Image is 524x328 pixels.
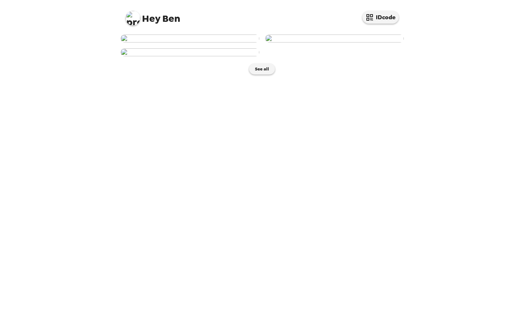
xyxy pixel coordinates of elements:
[265,35,404,42] img: user-278744
[126,7,180,24] span: Ben
[249,64,275,74] button: See all
[121,35,259,42] img: user-278746
[142,12,160,25] span: Hey
[362,11,399,24] button: IDcode
[121,48,259,56] img: user-278742
[126,11,140,25] img: profile pic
